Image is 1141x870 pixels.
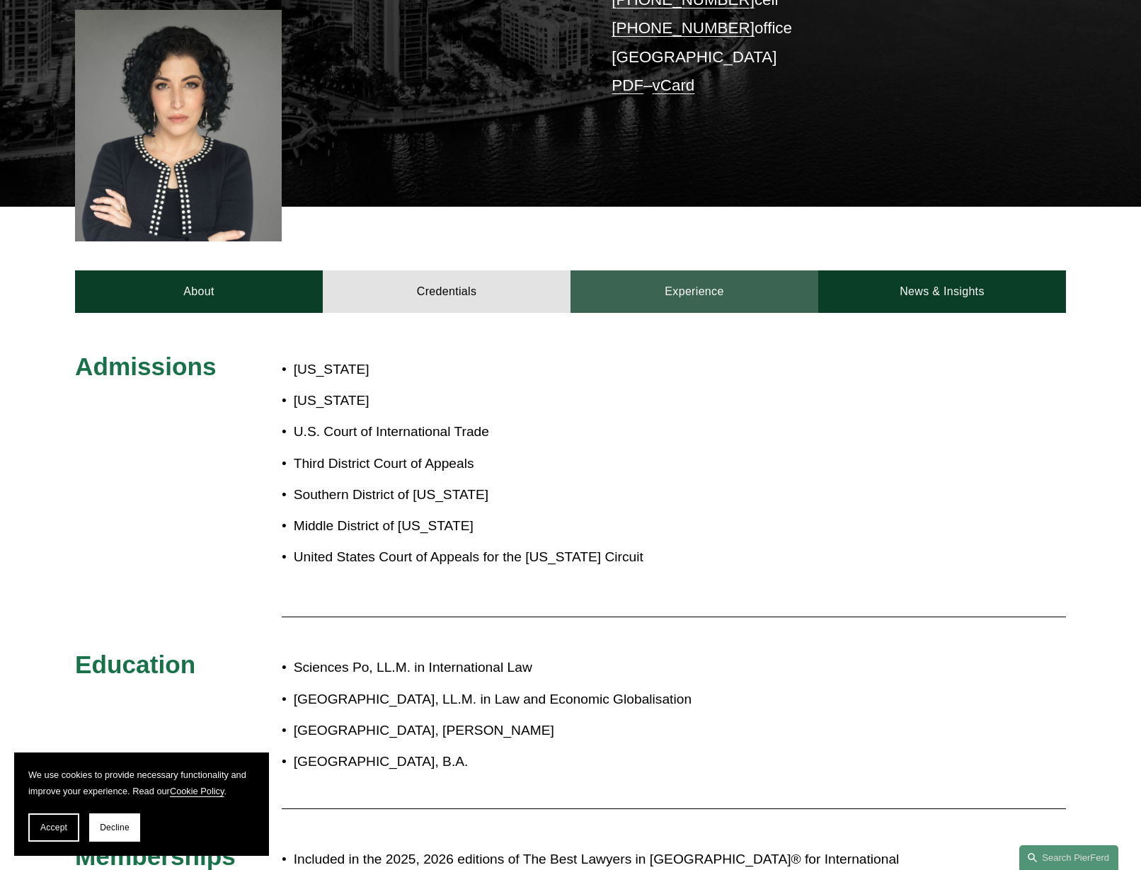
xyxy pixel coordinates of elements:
[294,719,942,743] p: [GEOGRAPHIC_DATA], [PERSON_NAME]
[28,813,79,842] button: Accept
[75,353,216,380] span: Admissions
[294,656,942,680] p: Sciences Po, LL.M. in International Law
[170,786,224,796] a: Cookie Policy
[89,813,140,842] button: Decline
[323,270,570,313] a: Credentials
[14,752,269,856] section: Cookie banner
[294,687,942,712] p: [GEOGRAPHIC_DATA], LL.M. in Law and Economic Globalisation
[75,842,236,870] span: Memberships
[294,389,653,413] p: [US_STATE]
[818,270,1066,313] a: News & Insights
[612,76,643,94] a: PDF
[294,420,653,445] p: U.S. Court of International Trade
[75,651,195,678] span: Education
[294,483,653,508] p: Southern District of [US_STATE]
[653,76,695,94] a: vCard
[28,767,255,799] p: We use cookies to provide necessary functionality and improve your experience. Read our .
[612,19,755,37] a: [PHONE_NUMBER]
[100,823,130,832] span: Decline
[294,357,653,382] p: [US_STATE]
[294,514,653,539] p: Middle District of [US_STATE]
[1019,845,1118,870] a: Search this site
[294,452,653,476] p: Third District Court of Appeals
[570,270,818,313] a: Experience
[294,545,653,570] p: United States Court of Appeals for the [US_STATE] Circuit
[40,823,67,832] span: Accept
[294,750,942,774] p: [GEOGRAPHIC_DATA], B.A.
[75,270,323,313] a: About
